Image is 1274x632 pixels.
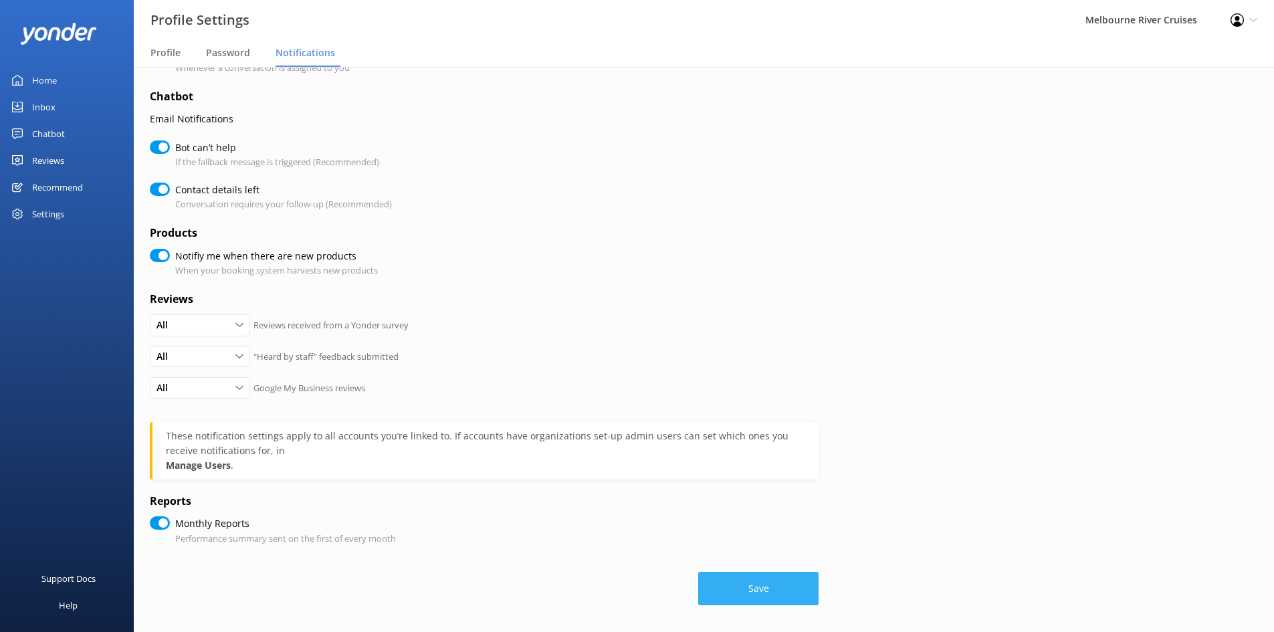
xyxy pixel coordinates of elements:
div: Support Docs [41,565,96,592]
label: Notifiy me when there are new products [175,249,371,264]
div: Home [32,67,57,94]
p: Reviews received from a Yonder survey [253,318,409,332]
h3: Profile Settings [150,9,249,31]
h4: Reports [150,493,819,510]
div: Settings [32,201,64,227]
div: Recommend [32,174,83,201]
button: Save [698,572,819,605]
span: All [156,381,176,395]
p: Whenever a conversation is assigned to you [175,61,350,75]
div: Reviews [32,147,64,174]
h4: Products [150,225,819,242]
label: Contact details left [175,183,385,197]
label: Bot can’t help [175,140,373,155]
p: When your booking system harvests new products [175,264,378,278]
span: Notifications [276,46,335,60]
div: Help [59,592,78,619]
p: Conversation requires your follow-up (Recommended) [175,197,392,211]
strong: Manage Users [166,459,231,471]
div: . [166,429,805,473]
span: Profile [150,46,181,60]
p: "Heard by staff" feedback submitted [253,350,399,364]
span: All [156,349,176,364]
span: Password [206,46,250,60]
div: Inbox [32,94,56,120]
div: These notification settings apply to all accounts you’re linked to. If accounts have organization... [166,429,805,458]
img: yonder-white-logo.png [20,23,97,45]
p: If the fallback message is triggered (Recommended) [175,155,379,169]
p: Email Notifications [150,112,819,126]
h4: Chatbot [150,88,819,106]
div: Chatbot [32,120,65,147]
label: Monthly Reports [175,516,389,531]
h4: Reviews [150,291,819,308]
p: Google My Business reviews [253,381,365,395]
span: All [156,318,176,332]
p: Performance summary sent on the first of every month [175,532,396,546]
